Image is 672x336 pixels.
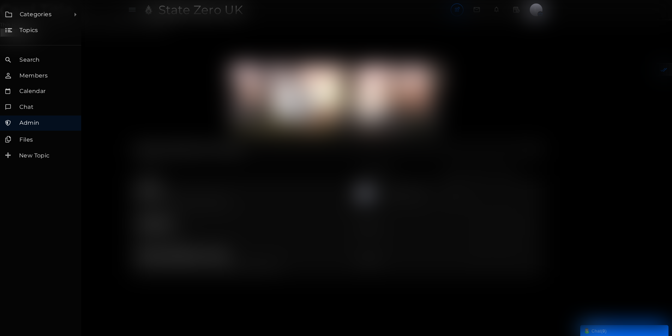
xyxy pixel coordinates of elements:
[19,88,46,94] span: Calendar
[19,136,33,143] span: Files
[19,27,38,33] span: Topics
[19,152,50,159] span: New Topic
[19,119,39,126] span: Admin
[19,72,48,79] span: Members
[19,104,34,110] span: Chat
[19,56,40,63] span: Search
[20,11,52,18] span: Categories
